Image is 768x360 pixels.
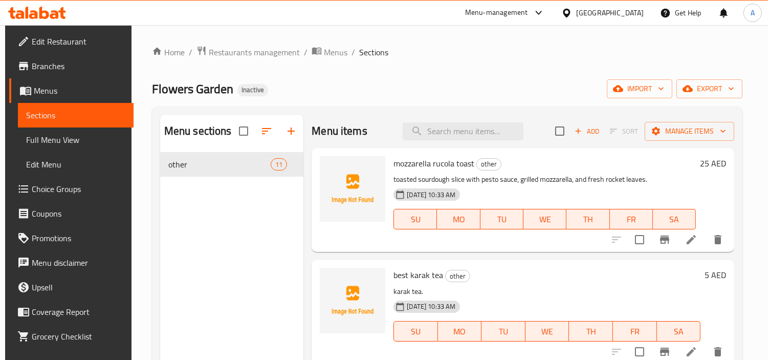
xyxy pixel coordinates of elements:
button: Add section [279,119,303,143]
span: mozzarella rucola toast [393,156,474,171]
span: Select section first [603,123,645,139]
a: Coverage Report [9,300,134,324]
span: import [615,82,664,95]
span: FR [614,212,649,227]
span: Full Menu View [26,134,125,146]
a: Menus [312,46,347,59]
img: mozzarella rucola toast [320,156,385,222]
button: Manage items [645,122,734,141]
button: Branch-specific-item [652,227,677,252]
button: TU [481,321,525,342]
div: Inactive [237,84,268,96]
span: other [446,270,470,282]
a: Branches [9,54,134,78]
span: Menu disclaimer [32,257,125,269]
p: toasted sourdough slice with pesto sauce, grilled mozzarella, and fresh rocket leaves. [393,173,696,186]
a: Edit menu item [685,346,697,358]
span: MO [441,212,476,227]
nav: breadcrumb [152,46,742,59]
button: TH [569,321,613,342]
button: FR [613,321,657,342]
span: MO [442,324,478,339]
span: Upsell [32,281,125,293]
span: SU [398,324,433,339]
span: Branches [32,60,125,72]
span: SU [398,212,433,227]
a: Sections [18,103,134,128]
span: A [751,7,755,18]
button: SA [657,321,701,342]
img: best karak tea [320,268,385,333]
li: / [189,46,192,58]
a: Edit Menu [18,152,134,177]
div: Menu-management [465,7,528,19]
span: Manage items [653,125,726,138]
span: Choice Groups [32,183,125,195]
span: Inactive [237,86,268,94]
span: [DATE] 10:33 AM [403,302,459,311]
button: TU [480,209,523,229]
span: Menus [34,84,125,97]
span: Edit Menu [26,158,125,171]
li: / [352,46,355,58]
a: Menus [9,78,134,103]
span: Select all sections [233,120,254,142]
a: Coupons [9,201,134,226]
span: Add [573,125,601,137]
a: Restaurants management [196,46,300,59]
h6: 5 AED [705,268,726,282]
input: search [403,122,523,140]
div: other [445,270,470,282]
span: Flowers Garden [152,77,233,100]
span: TU [486,324,521,339]
div: [GEOGRAPHIC_DATA] [576,7,644,18]
span: Grocery Checklist [32,330,125,343]
button: WE [523,209,566,229]
span: export [685,82,734,95]
span: WE [530,324,565,339]
div: items [271,158,287,171]
span: Select to update [629,229,650,250]
span: Menus [324,46,347,58]
span: Promotions [32,232,125,244]
button: MO [437,209,480,229]
a: Grocery Checklist [9,324,134,349]
button: SA [653,209,696,229]
span: SA [657,212,692,227]
button: SU [393,209,437,229]
a: Edit Restaurant [9,29,134,54]
span: other [477,158,501,170]
span: SA [661,324,697,339]
a: Full Menu View [18,128,134,152]
button: TH [566,209,609,229]
a: Promotions [9,226,134,250]
button: SU [393,321,437,342]
span: Coupons [32,207,125,220]
span: Sort sections [254,119,279,143]
span: Select section [549,120,570,142]
span: Add item [570,123,603,139]
button: FR [610,209,653,229]
p: karak tea. [393,285,700,298]
span: Sections [26,109,125,121]
h2: Menu items [312,123,367,139]
span: TH [573,324,609,339]
span: Restaurants management [209,46,300,58]
button: export [676,79,742,98]
nav: Menu sections [160,148,304,181]
button: MO [438,321,482,342]
span: WE [528,212,562,227]
span: other [168,158,271,171]
button: import [607,79,672,98]
a: Upsell [9,275,134,300]
span: Coverage Report [32,306,125,318]
span: Edit Restaurant [32,35,125,48]
button: delete [706,227,730,252]
a: Choice Groups [9,177,134,201]
div: other11 [160,152,304,177]
button: WE [525,321,569,342]
span: TH [570,212,605,227]
div: other [476,158,501,171]
a: Home [152,46,185,58]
